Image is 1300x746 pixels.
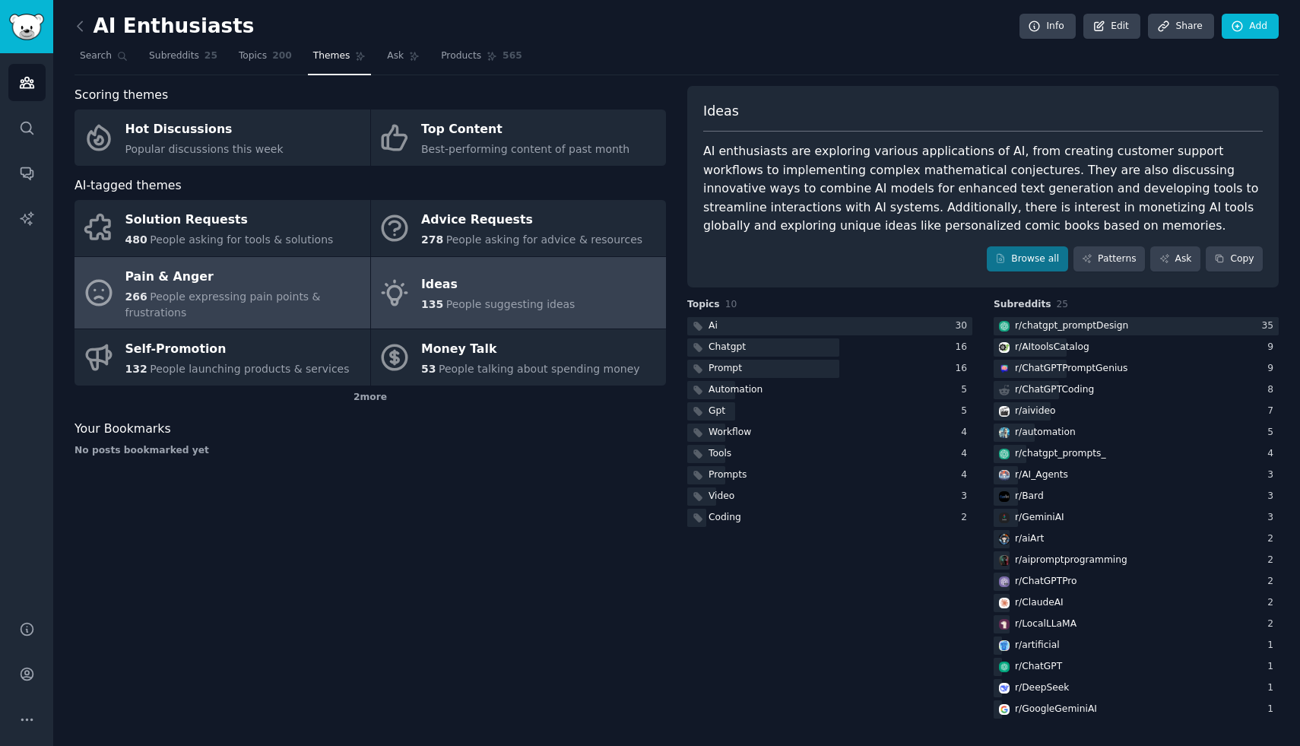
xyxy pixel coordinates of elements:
[1015,575,1077,589] div: r/ ChatGPTPro
[687,424,972,443] a: Workflow4
[1015,617,1076,631] div: r/ LocalLLaMA
[125,233,147,246] span: 480
[999,534,1010,544] img: aiArt
[999,576,1010,587] img: ChatGPTPro
[961,426,972,440] div: 4
[994,658,1279,677] a: ChatGPTr/ChatGPT1
[999,640,1010,651] img: artificial
[687,487,972,506] a: Video3
[999,491,1010,502] img: Bard
[961,511,972,525] div: 2
[994,530,1279,549] a: aiArtr/aiArt2
[371,329,667,386] a: Money Talk53People talking about spending money
[308,44,372,75] a: Themes
[75,176,182,195] span: AI-tagged themes
[1015,639,1060,652] div: r/ artificial
[999,406,1010,417] img: aivideo
[1267,468,1279,482] div: 3
[125,290,147,303] span: 266
[1267,447,1279,461] div: 4
[994,487,1279,506] a: Bardr/Bard3
[313,49,350,63] span: Themes
[371,257,667,329] a: Ideas135People suggesting ideas
[371,200,667,256] a: Advice Requests278People asking for advice & resources
[687,360,972,379] a: Prompt16
[125,363,147,375] span: 132
[961,490,972,503] div: 3
[994,424,1279,443] a: automationr/automation5
[1267,554,1279,567] div: 2
[1015,383,1094,397] div: r/ ChatGPTCoding
[1267,639,1279,652] div: 1
[125,208,334,233] div: Solution Requests
[503,49,522,63] span: 565
[446,233,642,246] span: People asking for advice & resources
[955,362,972,376] div: 16
[125,265,363,289] div: Pain & Anger
[1019,14,1076,40] a: Info
[421,233,443,246] span: 278
[994,509,1279,528] a: GeminiAIr/GeminiAI3
[1267,575,1279,589] div: 2
[1015,341,1089,354] div: r/ AItoolsCatalog
[1267,532,1279,546] div: 2
[1015,596,1064,610] div: r/ ClaudeAI
[233,44,297,75] a: Topics200
[272,49,292,63] span: 200
[961,383,972,397] div: 5
[1057,299,1069,310] span: 25
[75,86,168,105] span: Scoring themes
[703,142,1263,236] div: AI enthusiasts are exploring various applications of AI, from creating customer support workflows...
[725,299,737,310] span: 10
[709,511,741,525] div: Coding
[1015,703,1097,716] div: r/ GoogleGeminiAI
[687,402,972,421] a: Gpt5
[1267,660,1279,674] div: 1
[75,386,666,410] div: 2 more
[994,679,1279,698] a: DeepSeekr/DeepSeek1
[1015,554,1127,567] div: r/ aipromptprogramming
[999,555,1010,566] img: aipromptprogramming
[999,662,1010,672] img: ChatGPT
[709,447,731,461] div: Tools
[75,257,370,329] a: Pain & Anger266People expressing pain points & frustrations
[125,143,284,155] span: Popular discussions this week
[144,44,223,75] a: Subreddits25
[994,551,1279,570] a: aipromptprogrammingr/aipromptprogramming2
[421,118,629,142] div: Top Content
[1015,660,1062,674] div: r/ ChatGPT
[687,509,972,528] a: Coding2
[1222,14,1279,40] a: Add
[1015,405,1056,418] div: r/ aivideo
[387,49,404,63] span: Ask
[1267,703,1279,716] div: 1
[687,445,972,464] a: Tools4
[999,513,1010,523] img: GeminiAI
[994,700,1279,719] a: GoogleGeminiAIr/GoogleGeminiAI1
[1267,405,1279,418] div: 7
[436,44,527,75] a: Products565
[80,49,112,63] span: Search
[999,619,1010,630] img: LocalLLaMA
[961,405,972,418] div: 5
[1267,490,1279,503] div: 3
[999,598,1010,608] img: ClaudeAI
[371,110,667,166] a: Top ContentBest-performing content of past month
[1015,447,1106,461] div: r/ chatgpt_prompts_
[687,317,972,336] a: Ai30
[1015,490,1044,503] div: r/ Bard
[1261,319,1279,333] div: 35
[75,14,254,39] h2: AI Enthusiasts
[703,102,739,121] span: Ideas
[125,118,284,142] div: Hot Discussions
[205,49,217,63] span: 25
[1267,681,1279,695] div: 1
[75,444,666,458] div: No posts bookmarked yet
[382,44,425,75] a: Ask
[1015,681,1069,695] div: r/ DeepSeek
[709,383,763,397] div: Automation
[994,381,1279,400] a: r/ChatGPTCoding8
[1267,341,1279,354] div: 9
[994,317,1279,336] a: chatgpt_promptDesignr/chatgpt_promptDesign35
[994,636,1279,656] a: artificialr/artificial1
